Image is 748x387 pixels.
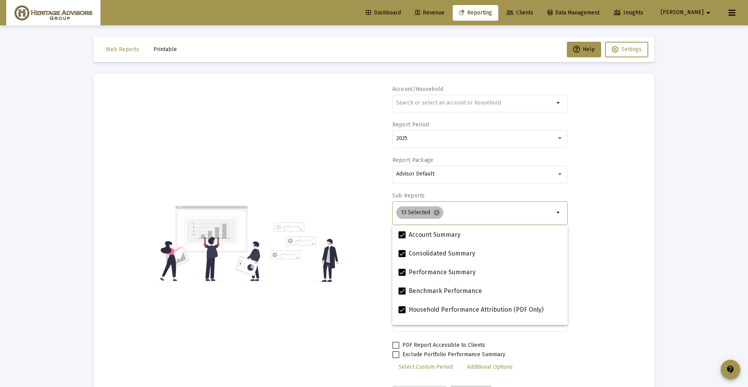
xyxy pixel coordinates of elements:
[153,46,177,53] span: Printable
[396,100,554,106] input: Search or select an account or household
[453,5,498,21] a: Reporting
[506,9,533,16] span: Clients
[12,5,95,21] img: Dashboard
[433,209,440,216] mat-icon: cancel
[100,42,145,57] button: Web Reports
[704,5,713,21] mat-icon: arrow_drop_down
[409,305,543,314] span: Household Performance Attribution (PDF Only)
[621,46,642,53] span: Settings
[614,9,643,16] span: Insights
[396,205,554,220] mat-chip-list: Selection
[567,42,601,57] button: Help
[396,135,408,142] span: 2025
[415,9,445,16] span: Revenue
[409,5,451,21] a: Revenue
[147,42,183,57] button: Printable
[392,121,429,128] label: Report Period
[554,98,563,108] mat-icon: arrow_drop_down
[409,268,476,277] span: Performance Summary
[159,205,266,282] img: reporting
[605,42,648,57] button: Settings
[402,350,505,359] span: Exclude Portfolio Performance Summary
[399,364,453,370] span: Select Custom Period
[392,86,444,92] label: Account/Household
[270,222,339,282] img: reporting-alt
[392,157,434,163] label: Report Package
[409,286,482,296] span: Benchmark Performance
[459,9,492,16] span: Reporting
[726,365,735,374] mat-icon: contact_support
[409,249,475,258] span: Consolidated Summary
[392,192,425,199] label: Sub Reports
[467,364,513,370] span: Additional Options
[651,5,722,20] button: [PERSON_NAME]
[106,46,139,53] span: Web Reports
[661,9,704,16] span: [PERSON_NAME]
[409,324,494,333] span: Portfolio Snapshot (PDF Only)
[542,5,606,21] a: Data Management
[573,46,595,53] span: Help
[548,9,600,16] span: Data Management
[396,170,434,177] span: Advisor Default
[402,341,485,350] span: PDF Report Accessible to Clients
[366,9,401,16] span: Dashboard
[360,5,407,21] a: Dashboard
[500,5,540,21] a: Clients
[409,230,460,240] span: Account Summary
[608,5,649,21] a: Insights
[396,206,443,219] mat-chip: 13 Selected
[554,208,563,217] mat-icon: arrow_drop_down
